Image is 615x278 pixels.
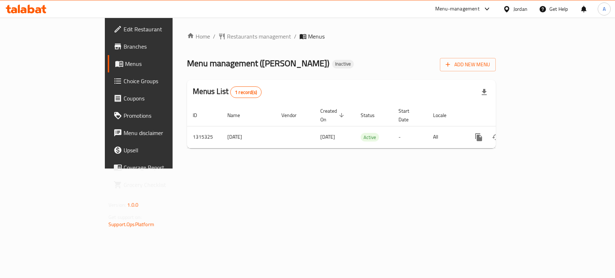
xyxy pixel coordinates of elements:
a: Support.OpsPlatform [108,220,154,229]
li: / [213,32,215,41]
button: more [470,129,487,146]
nav: breadcrumb [187,32,496,41]
span: Menu disclaimer [124,129,202,137]
a: Grocery Checklist [108,176,208,193]
a: Choice Groups [108,72,208,90]
button: Add New Menu [440,58,496,71]
span: Inactive [332,61,354,67]
span: Upsell [124,146,202,154]
table: enhanced table [187,104,545,148]
td: - [393,126,427,148]
li: / [294,32,297,41]
span: Edit Restaurant [124,25,202,33]
span: Coverage Report [124,163,202,172]
span: Promotions [124,111,202,120]
span: Name [227,111,249,120]
td: [DATE] [222,126,276,148]
span: Menus [308,32,325,41]
a: Upsell [108,142,208,159]
span: 1 record(s) [231,89,261,96]
div: Export file [476,84,493,101]
span: Restaurants management [227,32,291,41]
span: Coupons [124,94,202,103]
a: Restaurants management [218,32,291,41]
span: Active [361,133,379,142]
a: Promotions [108,107,208,124]
span: Created On [320,107,346,124]
span: Grocery Checklist [124,180,202,189]
span: Branches [124,42,202,51]
td: All [427,126,464,148]
span: Menu management ( [PERSON_NAME] ) [187,55,329,71]
a: Menu disclaimer [108,124,208,142]
a: Coverage Report [108,159,208,176]
a: Branches [108,38,208,55]
span: [DATE] [320,132,335,142]
h2: Menus List [193,86,262,98]
span: Get support on: [108,212,142,222]
span: A [603,5,606,13]
span: ID [193,111,206,120]
span: Add New Menu [446,60,490,69]
th: Actions [464,104,545,126]
span: Vendor [281,111,306,120]
span: 1.0.0 [127,200,138,210]
span: Status [361,111,384,120]
span: Menus [125,59,202,68]
div: Menu-management [435,5,480,13]
div: Inactive [332,60,354,68]
span: Version: [108,200,126,210]
a: Menus [108,55,208,72]
span: Choice Groups [124,77,202,85]
span: Start Date [398,107,419,124]
a: Coupons [108,90,208,107]
div: Jordan [513,5,527,13]
a: Edit Restaurant [108,21,208,38]
span: Locale [433,111,456,120]
div: Total records count [230,86,262,98]
button: Change Status [487,129,505,146]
